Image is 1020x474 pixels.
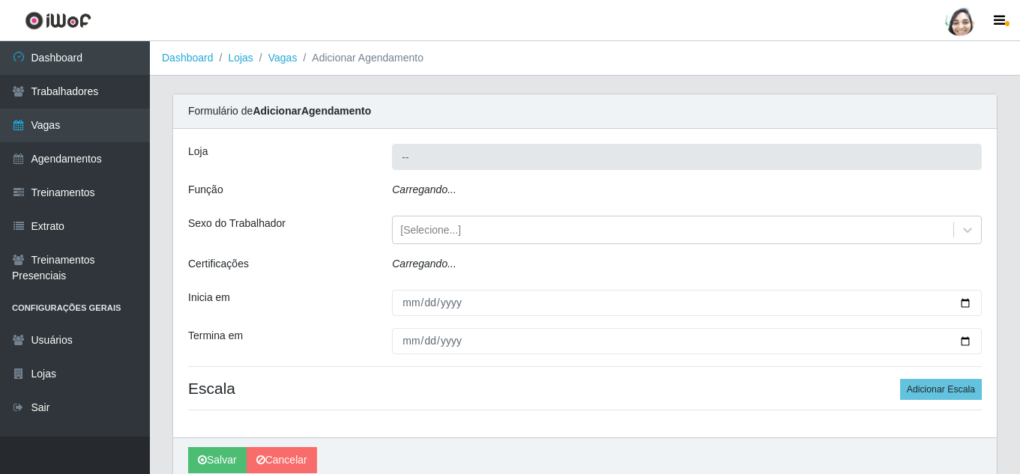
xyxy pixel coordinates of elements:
i: Carregando... [392,183,456,195]
button: Adicionar Escala [900,379,982,400]
input: 00/00/0000 [392,290,982,316]
strong: Adicionar Agendamento [253,105,371,117]
label: Função [188,182,223,198]
img: CoreUI Logo [25,11,91,30]
input: 00/00/0000 [392,328,982,354]
div: [Selecione...] [400,222,461,238]
a: Dashboard [162,52,214,64]
li: Adicionar Agendamento [297,50,423,66]
label: Termina em [188,328,243,344]
a: Cancelar [247,447,317,473]
label: Loja [188,144,208,159]
a: Vagas [268,52,298,64]
h4: Escala [188,379,982,398]
label: Sexo do Trabalhador [188,216,286,231]
div: Formulário de [173,94,997,129]
a: Lojas [228,52,253,64]
nav: breadcrumb [150,41,1020,76]
label: Inicia em [188,290,230,306]
button: Salvar [188,447,247,473]
label: Certificações [188,256,249,272]
i: Carregando... [392,258,456,270]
